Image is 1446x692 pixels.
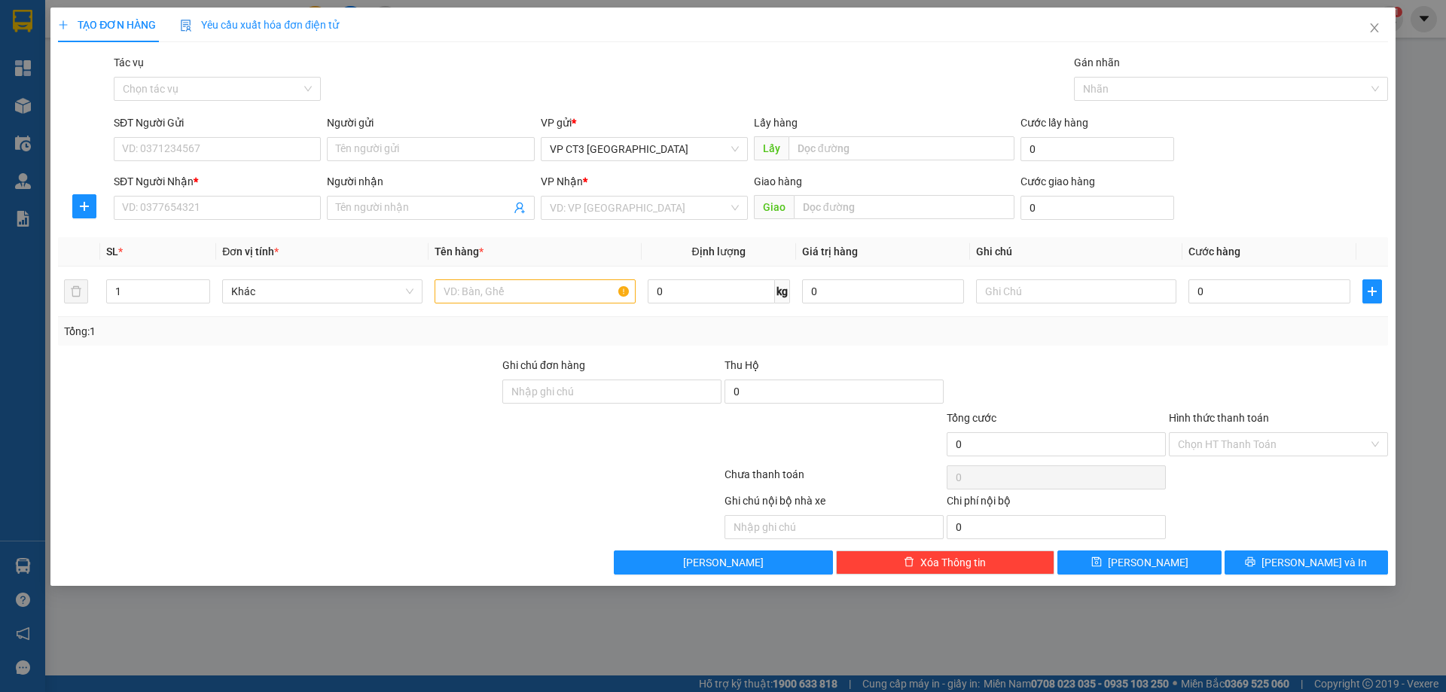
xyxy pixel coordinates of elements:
[502,359,585,371] label: Ghi chú đơn hàng
[723,466,945,492] div: Chưa thanh toán
[754,175,802,187] span: Giao hàng
[1020,196,1174,220] input: Cước giao hàng
[1108,554,1188,571] span: [PERSON_NAME]
[327,114,534,131] div: Người gửi
[64,279,88,303] button: delete
[327,173,534,190] div: Người nhận
[976,279,1176,303] input: Ghi Chú
[64,323,558,340] div: Tổng: 1
[550,138,739,160] span: VP CT3 Nha Trang
[789,136,1014,160] input: Dọc đường
[683,554,764,571] span: [PERSON_NAME]
[1261,554,1367,571] span: [PERSON_NAME] và In
[904,556,914,569] span: delete
[114,173,321,190] div: SĐT Người Nhận
[197,282,206,291] span: up
[435,245,484,258] span: Tên hàng
[72,194,96,218] button: plus
[1169,412,1269,424] label: Hình thức thanh toán
[947,412,996,424] span: Tổng cước
[802,279,964,303] input: 0
[1074,56,1120,69] label: Gán nhãn
[73,200,96,212] span: plus
[1368,22,1380,34] span: close
[794,195,1014,219] input: Dọc đường
[180,19,339,31] span: Yêu cầu xuất hóa đơn điện tử
[725,492,944,515] div: Ghi chú nội bộ nhà xe
[1020,175,1095,187] label: Cước giao hàng
[614,550,833,575] button: [PERSON_NAME]
[222,245,279,258] span: Đơn vị tính
[1245,556,1255,569] span: printer
[193,291,209,303] span: Decrease Value
[180,20,192,32] img: icon
[947,492,1166,515] div: Chi phí nội bộ
[754,195,794,219] span: Giao
[58,19,156,31] span: TẠO ĐƠN HÀNG
[514,202,526,214] span: user-add
[231,280,413,303] span: Khác
[802,245,858,258] span: Giá trị hàng
[114,114,321,131] div: SĐT Người Gửi
[1225,550,1388,575] button: printer[PERSON_NAME] và In
[754,136,789,160] span: Lấy
[754,117,798,129] span: Lấy hàng
[1362,279,1382,303] button: plus
[970,237,1182,267] th: Ghi chú
[193,280,209,291] span: Increase Value
[920,554,986,571] span: Xóa Thông tin
[435,279,635,303] input: VD: Bàn, Ghế
[1020,137,1174,161] input: Cước lấy hàng
[725,515,944,539] input: Nhập ghi chú
[502,380,721,404] input: Ghi chú đơn hàng
[114,56,144,69] label: Tác vụ
[725,359,759,371] span: Thu Hộ
[1091,556,1102,569] span: save
[58,20,69,30] span: plus
[1363,285,1381,297] span: plus
[836,550,1055,575] button: deleteXóa Thông tin
[1020,117,1088,129] label: Cước lấy hàng
[1057,550,1221,575] button: save[PERSON_NAME]
[1353,8,1396,50] button: Close
[692,245,746,258] span: Định lượng
[775,279,790,303] span: kg
[1188,245,1240,258] span: Cước hàng
[106,245,118,258] span: SL
[197,293,206,302] span: down
[541,114,748,131] div: VP gửi
[541,175,583,187] span: VP Nhận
